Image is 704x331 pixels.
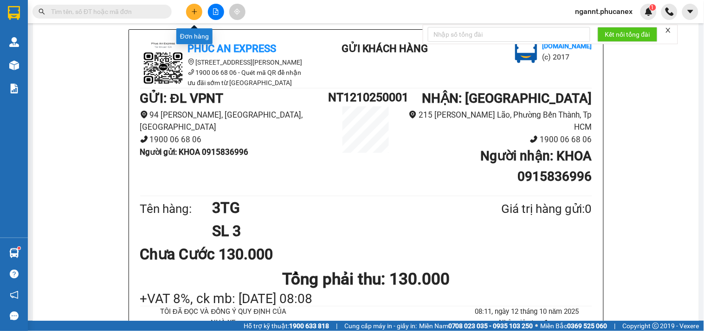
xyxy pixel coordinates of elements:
b: Người nhận : KHOA 0915836996 [480,148,592,184]
strong: 1900 633 818 [289,322,329,330]
li: TÔI ĐÃ ĐỌC VÀ ĐỒNG Ý QUY ĐỊNH CỦA NHÀ XE [159,306,288,328]
button: aim [229,4,245,20]
li: [STREET_ADDRESS][PERSON_NAME] [140,57,307,67]
span: | [614,321,616,331]
img: logo.jpg [12,12,58,58]
img: warehouse-icon [9,248,19,258]
b: Gửi khách hàng [342,43,428,54]
b: [DOMAIN_NAME] [78,35,128,43]
b: Gửi khách hàng [57,13,92,57]
sup: 1 [18,247,20,250]
img: logo.jpg [101,12,123,34]
span: ngannt.phucanex [568,6,640,17]
span: 1 [651,4,654,11]
input: Tìm tên, số ĐT hoặc mã đơn [51,7,161,17]
span: environment [409,111,417,119]
span: phone [140,135,148,143]
button: file-add [208,4,224,20]
div: Giá trị hàng gửi: 0 [456,199,592,218]
li: 215 [PERSON_NAME] Lão, Phường Bến Thành, Tp HCM [404,109,592,133]
span: phone [188,69,194,75]
h1: Tổng phải thu: 130.000 [140,266,592,292]
button: caret-down [682,4,698,20]
span: question-circle [10,270,19,278]
span: phone [530,135,538,143]
h1: SL 3 [212,219,456,243]
b: [DOMAIN_NAME] [542,42,592,50]
span: copyright [652,323,659,329]
li: (c) 2017 [78,44,128,56]
li: 1900 06 68 06 - Quét mã QR để nhận ưu đãi sớm từ [GEOGRAPHIC_DATA] [140,67,307,88]
b: GỬI : ĐL VPNT [140,91,224,106]
span: ⚪️ [536,324,538,328]
input: Nhập số tổng đài [428,27,590,42]
span: Miền Bắc [541,321,607,331]
span: message [10,311,19,320]
span: file-add [213,8,219,15]
h1: NT1210250001 [328,88,403,106]
span: | [336,321,337,331]
b: NHẬN : [GEOGRAPHIC_DATA] [422,91,592,106]
span: caret-down [686,7,695,16]
span: Miền Nam [419,321,533,331]
span: search [39,8,45,15]
img: logo.jpg [140,41,187,87]
li: 1900 06 68 06 [404,133,592,146]
span: close [665,27,672,33]
button: Kết nối tổng đài [598,27,658,42]
strong: 0708 023 035 - 0935 103 250 [448,322,533,330]
b: Người gửi : KHOA 0915836996 [140,147,249,157]
li: 08:11, ngày 12 tháng 10 năm 2025 [462,306,592,318]
img: warehouse-icon [9,37,19,47]
li: Nhân viên tạo đơn [462,318,592,329]
img: solution-icon [9,84,19,93]
button: plus [186,4,202,20]
strong: 0369 525 060 [568,322,607,330]
img: warehouse-icon [9,60,19,70]
h1: 3TG [212,196,456,219]
img: logo.jpg [515,41,537,63]
span: notification [10,291,19,299]
div: +VAT 8%, ck mb: [DATE] 08:08 [140,292,592,306]
span: Cung cấp máy in - giấy in: [344,321,417,331]
li: (c) 2017 [542,51,592,63]
span: aim [234,8,240,15]
b: Phúc An Express [188,43,277,54]
sup: 1 [650,4,656,11]
span: plus [191,8,198,15]
b: Phúc An Express [12,60,48,120]
span: Hỗ trợ kỹ thuật: [244,321,329,331]
span: environment [188,59,194,65]
img: logo-vxr [8,6,20,20]
span: Kết nối tổng đài [605,29,650,40]
div: Chưa Cước 130.000 [140,243,289,266]
div: Tên hàng: [140,199,213,218]
span: environment [140,111,148,119]
li: 1900 06 68 06 [140,133,329,146]
li: 94 [PERSON_NAME], [GEOGRAPHIC_DATA], [GEOGRAPHIC_DATA] [140,109,329,133]
img: icon-new-feature [645,7,653,16]
img: phone-icon [665,7,674,16]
